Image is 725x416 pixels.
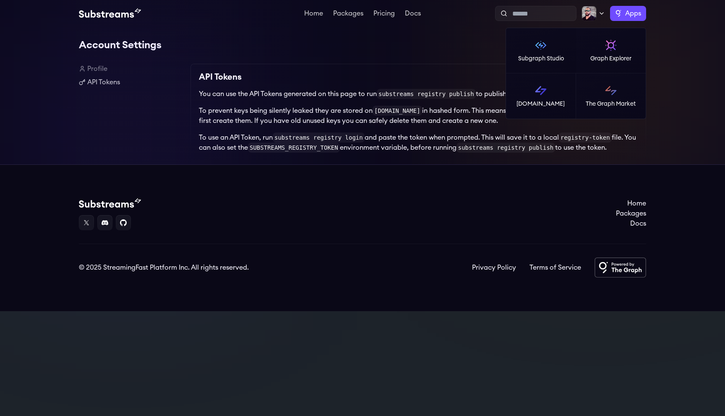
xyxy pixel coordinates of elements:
code: SUBSTREAMS_REGISTRY_TOKEN [248,143,340,153]
code: substreams registry publish [377,89,476,99]
a: Privacy Policy [472,263,516,273]
p: The Graph Market [586,100,636,108]
a: Docs [403,10,422,18]
a: Home [616,198,646,208]
p: Subgraph Studio [518,55,564,63]
img: The Graph Market logo [604,84,618,97]
a: Home [303,10,325,18]
div: © 2025 StreamingFast Platform Inc. All rights reserved. [79,263,249,273]
img: Powered by The Graph [595,257,646,278]
code: [DOMAIN_NAME] [373,106,422,116]
code: registry-token [559,133,612,143]
img: Graph Explorer logo [604,39,618,52]
p: Graph Explorer [590,55,631,63]
a: The Graph Market [576,73,646,119]
img: Substream's logo [79,198,141,208]
p: You can use the API Tokens generated on this page to run to publish packages on [199,89,638,99]
p: To use an API Token, run and paste the token when prompted. This will save it to a local file. Yo... [199,133,638,153]
a: Pricing [372,10,396,18]
a: Docs [616,218,646,229]
h1: Account Settings [79,37,646,54]
a: API Tokens [79,77,184,87]
a: Terms of Service [529,263,581,273]
p: [DOMAIN_NAME] [516,100,565,108]
h2: API Tokens [199,70,242,84]
p: To prevent keys being silently leaked they are stored on in hashed form. This means you can only ... [199,106,638,126]
span: Apps [625,8,641,18]
code: substreams registry publish [456,143,555,153]
img: Substream's logo [79,8,141,18]
img: Subgraph Studio logo [534,39,548,52]
a: [DOMAIN_NAME] [506,73,576,119]
a: Graph Explorer [576,28,646,73]
img: Substreams logo [534,84,548,97]
a: Packages [331,10,365,18]
img: The Graph logo [615,10,622,17]
a: Subgraph Studio [506,28,576,73]
code: substreams registry login [273,133,365,143]
a: Packages [616,208,646,218]
img: Profile [582,6,597,21]
a: Profile [79,64,184,74]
